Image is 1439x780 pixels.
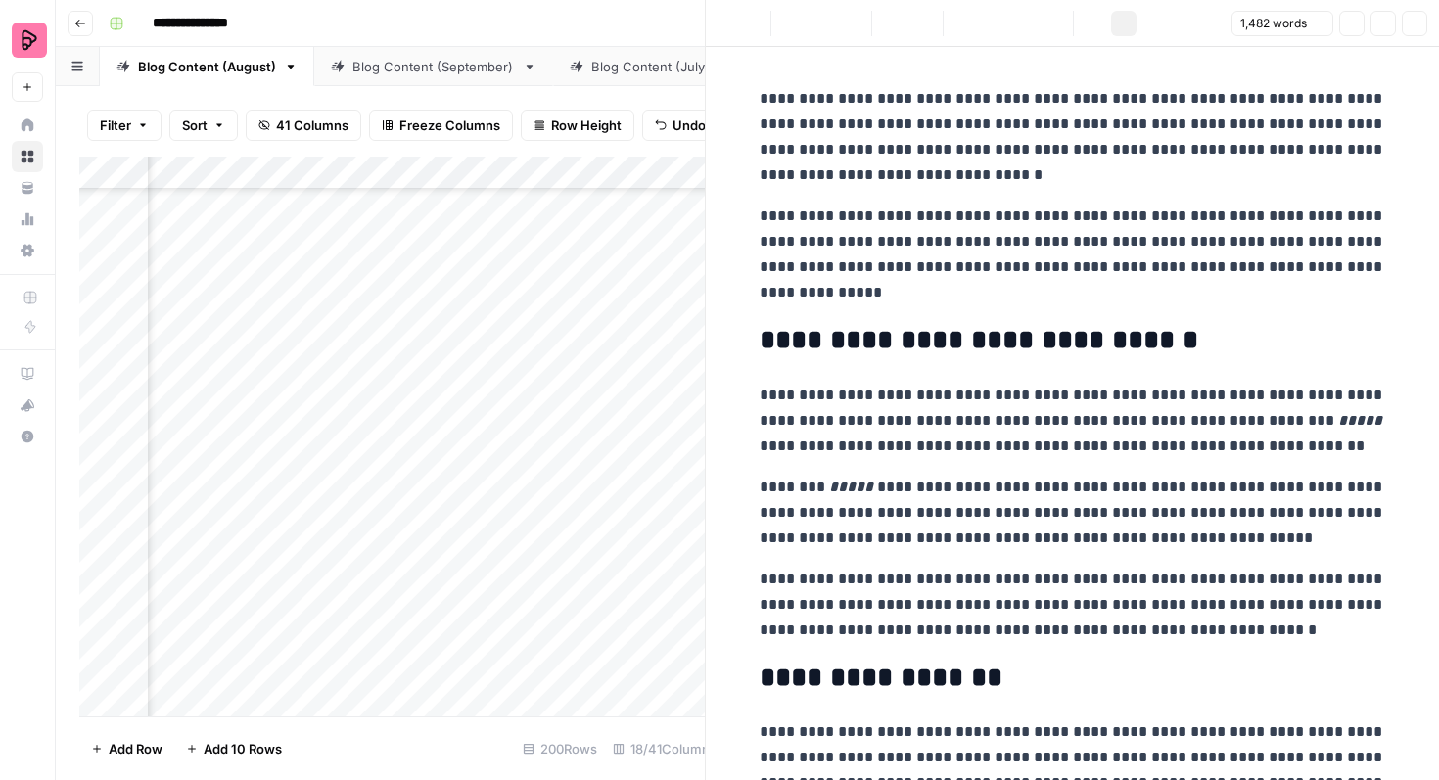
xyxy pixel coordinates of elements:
[551,115,622,135] span: Row Height
[314,47,553,86] a: Blog Content (September)
[12,141,43,172] a: Browse
[109,739,162,758] span: Add Row
[12,235,43,266] a: Settings
[12,172,43,204] a: Your Data
[673,115,706,135] span: Undo
[12,358,43,390] a: AirOps Academy
[204,739,282,758] span: Add 10 Rows
[369,110,513,141] button: Freeze Columns
[138,57,276,76] div: Blog Content (August)
[515,733,605,764] div: 200 Rows
[246,110,361,141] button: 41 Columns
[276,115,348,135] span: 41 Columns
[79,733,174,764] button: Add Row
[1240,15,1307,32] span: 1,482 words
[352,57,515,76] div: Blog Content (September)
[12,23,47,58] img: Preply Logo
[100,47,314,86] a: Blog Content (August)
[591,57,712,76] div: Blog Content (July)
[100,115,131,135] span: Filter
[12,110,43,141] a: Home
[12,204,43,235] a: Usage
[521,110,634,141] button: Row Height
[182,115,208,135] span: Sort
[13,390,42,420] div: What's new?
[174,733,294,764] button: Add 10 Rows
[169,110,238,141] button: Sort
[87,110,162,141] button: Filter
[1231,11,1333,36] button: 1,482 words
[399,115,500,135] span: Freeze Columns
[642,110,719,141] button: Undo
[12,16,43,65] button: Workspace: Preply
[12,390,43,421] button: What's new?
[553,47,750,86] a: Blog Content (July)
[605,733,724,764] div: 18/41 Columns
[12,421,43,452] button: Help + Support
